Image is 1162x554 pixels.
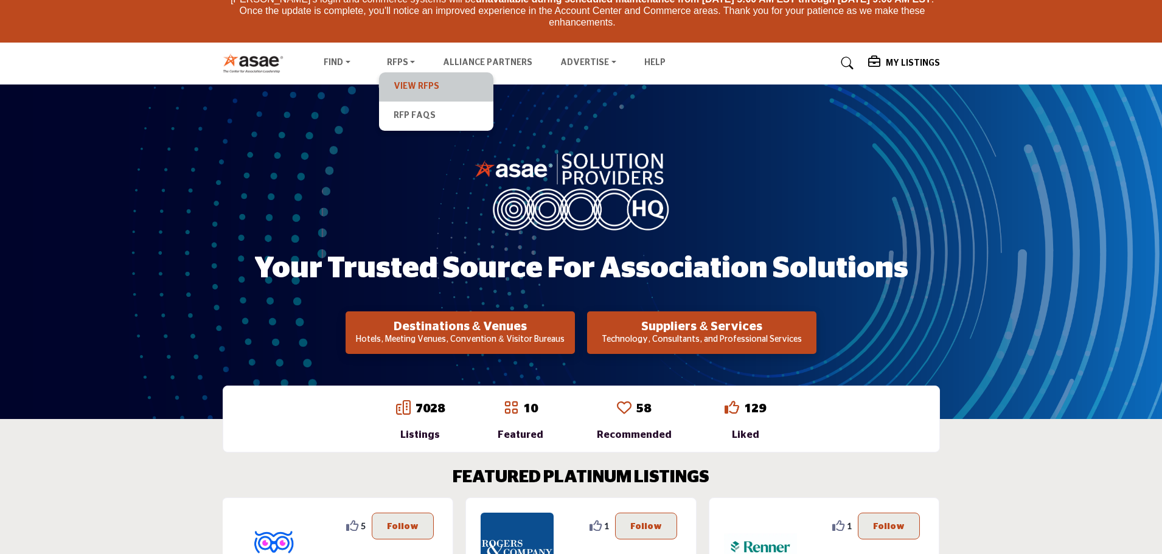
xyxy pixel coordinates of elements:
[254,250,908,288] h1: Your Trusted Source for Association Solutions
[372,513,434,539] button: Follow
[873,519,905,533] p: Follow
[504,400,518,417] a: Go to Featured
[847,519,852,532] span: 1
[443,58,532,67] a: Alliance Partners
[385,108,487,125] a: RFP FAQs
[346,311,575,354] button: Destinations & Venues Hotels, Meeting Venues, Convention & Visitor Bureaus
[744,403,766,415] a: 129
[725,400,739,415] i: Go to Liked
[829,54,861,73] a: Search
[604,519,609,532] span: 1
[644,58,666,67] a: Help
[315,55,359,72] a: Find
[523,403,538,415] a: 10
[396,428,445,442] div: Listings
[385,78,487,95] a: View RFPs
[858,513,920,539] button: Follow
[725,428,766,442] div: Liked
[453,468,709,488] h2: FEATURED PLATINUM LISTINGS
[378,55,424,72] a: RFPs
[475,150,687,230] img: image
[597,428,672,442] div: Recommended
[886,58,940,69] h5: My Listings
[630,519,662,533] p: Follow
[349,334,571,346] p: Hotels, Meeting Venues, Convention & Visitor Bureaus
[636,403,651,415] a: 58
[361,519,366,532] span: 5
[587,311,816,354] button: Suppliers & Services Technology, Consultants, and Professional Services
[552,55,625,72] a: Advertise
[349,319,571,334] h2: Destinations & Venues
[498,428,543,442] div: Featured
[868,56,940,71] div: My Listings
[617,400,631,417] a: Go to Recommended
[223,53,290,73] img: Site Logo
[615,513,677,539] button: Follow
[416,403,445,415] a: 7028
[387,519,419,533] p: Follow
[591,319,813,334] h2: Suppliers & Services
[591,334,813,346] p: Technology, Consultants, and Professional Services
